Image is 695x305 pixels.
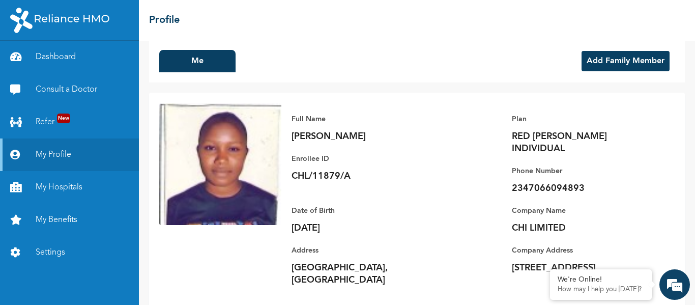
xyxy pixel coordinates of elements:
p: [PERSON_NAME] [292,130,434,143]
div: Minimize live chat window [167,5,191,30]
p: Company Name [512,205,654,217]
p: Plan [512,113,654,125]
textarea: Type your message and hit 'Enter' [5,217,194,253]
p: Date of Birth [292,205,434,217]
p: CHI LIMITED [512,222,654,234]
span: New [57,114,70,123]
span: We're online! [59,98,140,201]
button: Add Family Member [582,51,670,71]
p: Full Name [292,113,434,125]
p: Phone Number [512,165,654,177]
img: d_794563401_company_1708531726252_794563401 [19,51,41,76]
div: FAQs [100,253,194,285]
p: Enrollee ID [292,153,434,165]
p: CHL/11879/A [292,170,434,182]
p: [STREET_ADDRESS] [512,262,654,274]
p: Company Address [512,244,654,257]
img: RelianceHMO's Logo [10,8,109,33]
div: Chat with us now [53,57,171,70]
p: Address [292,244,434,257]
img: Enrollee [159,103,281,225]
div: We're Online! [558,275,644,284]
p: [GEOGRAPHIC_DATA], [GEOGRAPHIC_DATA] [292,262,434,286]
p: How may I help you today? [558,286,644,294]
p: 2347066094893 [512,182,654,195]
h2: Profile [149,13,180,28]
button: Me [159,50,236,72]
span: Conversation [5,271,100,278]
p: RED [PERSON_NAME] INDIVIDUAL [512,130,654,155]
p: [DATE] [292,222,434,234]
